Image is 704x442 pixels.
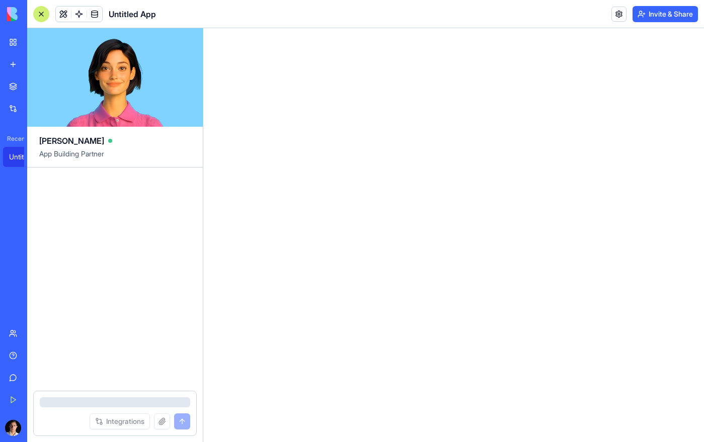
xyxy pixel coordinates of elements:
[39,135,104,147] span: [PERSON_NAME]
[5,420,21,436] img: ACg8ocI2WB1ZPLc7CstIbHh2id3vNQsJypoEvRpeRj02NlJhpsMkOEcj=s96-c
[633,6,698,22] button: Invite & Share
[39,149,191,167] span: App Building Partner
[3,135,24,143] span: Recent
[3,147,43,167] a: Untitled App
[7,7,69,21] img: logo
[109,8,156,20] span: Untitled App
[9,152,37,162] div: Untitled App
